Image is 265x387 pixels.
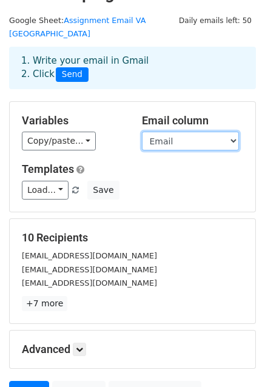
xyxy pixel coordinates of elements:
[22,181,69,200] a: Load...
[175,16,256,25] a: Daily emails left: 50
[22,132,96,150] a: Copy/paste...
[22,343,243,356] h5: Advanced
[22,296,67,311] a: +7 more
[22,163,74,175] a: Templates
[87,181,119,200] button: Save
[56,67,89,82] span: Send
[22,251,157,260] small: [EMAIL_ADDRESS][DOMAIN_NAME]
[22,278,157,288] small: [EMAIL_ADDRESS][DOMAIN_NAME]
[142,114,244,127] h5: Email column
[12,54,253,82] div: 1. Write your email in Gmail 2. Click
[22,114,124,127] h5: Variables
[175,14,256,27] span: Daily emails left: 50
[9,16,146,39] a: Assignment Email VA [GEOGRAPHIC_DATA]
[22,265,157,274] small: [EMAIL_ADDRESS][DOMAIN_NAME]
[204,329,265,387] iframe: Chat Widget
[9,16,146,39] small: Google Sheet:
[22,231,243,244] h5: 10 Recipients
